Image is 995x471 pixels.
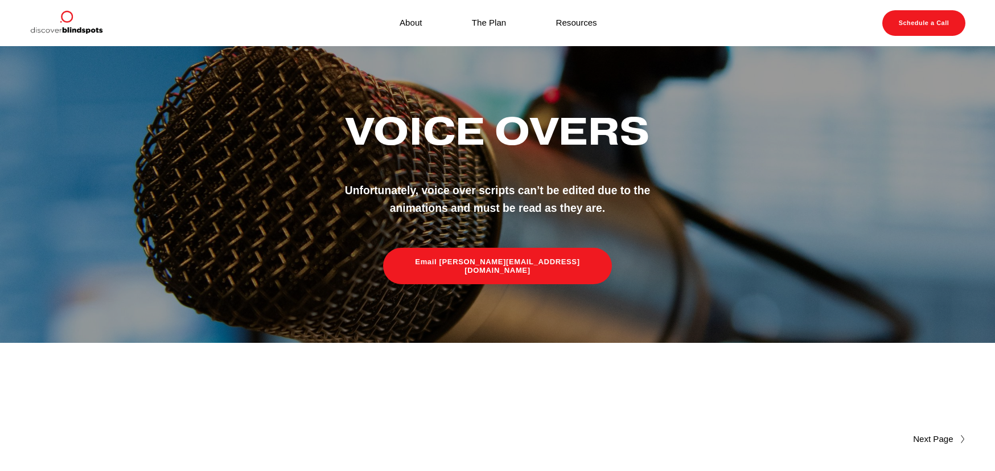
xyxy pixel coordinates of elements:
[472,15,506,31] a: The Plan
[345,185,653,214] strong: Unfortunately, voice over scripts can’t be edited due to the animations and must be read as they ...
[400,15,422,31] a: About
[305,110,690,152] h2: Voice Overs
[556,15,597,31] a: Resources
[882,10,965,36] a: Schedule a Call
[383,248,612,284] a: Email [PERSON_NAME][EMAIL_ADDRESS][DOMAIN_NAME]
[30,10,102,36] img: Discover Blind Spots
